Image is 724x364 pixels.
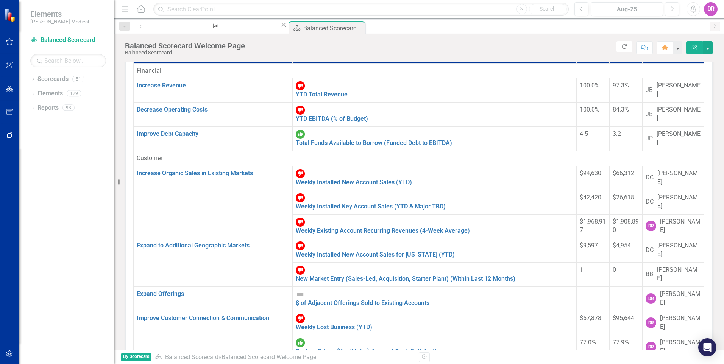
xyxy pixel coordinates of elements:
a: Improve Customer Connection & Communication [137,314,269,322]
img: Below Target [296,314,305,323]
td: Double-Click to Edit Right Click for Context Menu [292,166,576,190]
span: 3.2 [613,130,621,137]
div: [PERSON_NAME] [657,130,701,147]
a: YTD Total Revenue [296,91,348,98]
a: Plant Associate Efficiency (Pieces Per Associate Hour) [149,21,280,31]
span: 97.3% [613,82,629,89]
img: On or Above Target [296,130,305,139]
td: Double-Click to Edit Right Click for Context Menu [292,287,576,311]
div: DR [646,317,656,328]
span: 4.5 [580,130,588,137]
td: Double-Click to Edit Right Click for Context Menu [134,103,293,127]
div: [PERSON_NAME] [657,106,701,123]
div: Plant Associate Efficiency (Pieces Per Associate Hour) [156,28,273,38]
span: $67,878 [580,314,601,322]
img: Not Defined [296,290,305,299]
span: 77.9% [613,339,629,346]
a: Weekly Installed Key Account Sales (YTD & Major TBD) [296,203,446,210]
span: $1,908,890 [613,218,639,234]
button: Aug-25 [591,2,663,16]
a: New Market Entry (Sales-Led, Acquisition, Starter Plant) (Within Last 12 Months) [296,275,515,282]
td: Double-Click to Edit [643,311,704,335]
div: [PERSON_NAME] [660,338,701,356]
input: Search ClearPoint... [153,3,569,16]
a: YTD EBITDA (% of Budget) [296,115,368,122]
span: 84.3% [613,106,629,113]
a: Decrease Operating Costs [137,106,208,113]
a: Increase Organic Sales in Existing Markets [137,170,253,177]
a: Expand Offerings [137,290,184,297]
img: Below Target [296,218,305,227]
div: DR [646,221,656,231]
span: Financial [137,67,161,74]
a: Weekly Existing Account Recurring Revenues (4-Week Average) [296,227,470,234]
div: [PERSON_NAME] [660,314,701,331]
td: Double-Click to Edit [134,151,704,166]
td: Double-Click to Edit [643,103,704,127]
td: Double-Click to Edit Right Click for Context Menu [292,78,576,103]
span: 77.0% [580,339,596,346]
a: Balanced Scorecard [30,36,106,45]
td: Double-Click to Edit Right Click for Context Menu [134,166,293,238]
a: Improve Debt Capacity [137,130,198,137]
span: $42,420 [580,194,601,201]
span: $94,630 [580,170,601,177]
img: Below Target [296,106,305,115]
a: Increase Revenue [137,82,186,89]
img: Below Target [296,241,305,250]
td: Double-Click to Edit [643,287,704,311]
td: Double-Click to Edit [134,63,704,78]
div: DC [646,173,654,182]
td: Double-Click to Edit Right Click for Context Menu [134,127,293,151]
div: Balanced Scorecard Welcome Page [303,23,363,33]
a: Balanced Scorecard [165,353,218,361]
input: Search Below... [30,54,106,67]
a: Total Funds Available to Borrow (Funded Debt to EBITDA) [296,139,452,146]
div: [PERSON_NAME] [657,241,701,259]
td: Double-Click to Edit Right Click for Context Menu [134,287,293,311]
td: Double-Click to Edit Right Click for Context Menu [292,127,576,151]
span: $1,968,917 [580,218,606,234]
a: Expand to Additional Geographic Markets [137,242,250,249]
div: [PERSON_NAME] [660,290,701,307]
img: Below Target [296,193,305,202]
div: DC [646,246,654,255]
button: DR [704,2,718,16]
button: Search [529,4,567,14]
span: 0 [613,266,616,273]
span: 1 [580,266,583,273]
div: [PERSON_NAME] [657,169,701,187]
td: Double-Click to Edit [643,238,704,263]
div: 93 [62,104,75,111]
a: Weekly Installed New Account Sales (YTD) [296,179,412,186]
span: $4,954 [613,242,631,249]
td: Double-Click to Edit [643,335,704,359]
img: On or Above Target [296,338,305,347]
a: Weekly Installed New Account Sales for [US_STATE] (YTD) [296,251,455,258]
div: [PERSON_NAME] [657,266,701,283]
div: JP [646,134,653,143]
td: Double-Click to Edit Right Click for Context Menu [292,190,576,214]
td: Double-Click to Edit [643,214,704,238]
span: $66,312 [613,170,634,177]
span: $9,597 [580,242,598,249]
span: Search [540,6,556,12]
span: Customer [137,154,162,162]
img: Below Target [296,266,305,275]
div: [PERSON_NAME] [660,218,701,235]
div: JB [646,110,653,119]
td: Double-Click to Edit Right Click for Context Menu [292,311,576,335]
td: Double-Click to Edit Right Click for Context Menu [292,238,576,263]
td: Double-Click to Edit Right Click for Context Menu [292,335,576,359]
a: Weekly Lost Business (YTD) [296,324,372,331]
div: [PERSON_NAME] [657,81,701,99]
div: Aug-25 [593,5,660,14]
div: DC [646,198,654,206]
td: Double-Click to Edit [643,127,704,151]
div: Open Intercom Messenger [698,338,716,356]
td: Double-Click to Edit Right Click for Context Menu [134,238,293,287]
td: Double-Click to Edit Right Click for Context Menu [292,263,576,287]
a: Reports [37,104,59,112]
span: 100.0% [580,82,599,89]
